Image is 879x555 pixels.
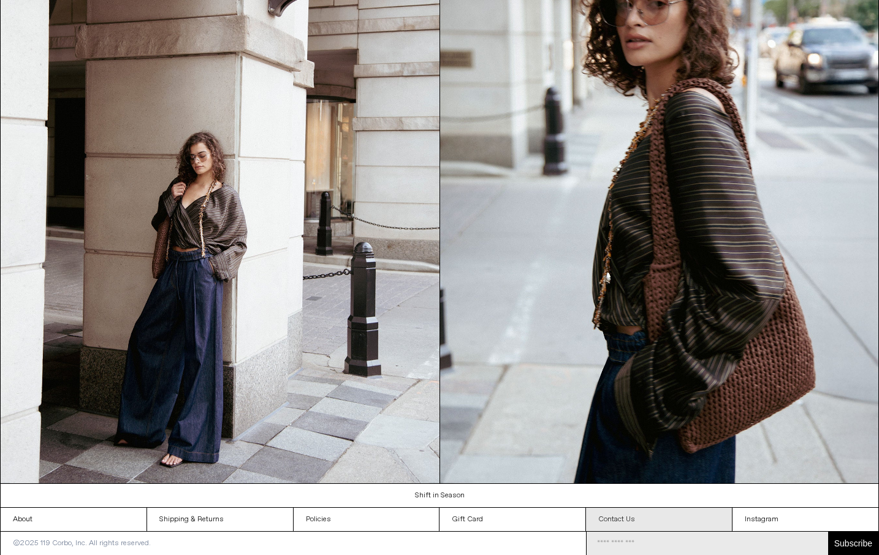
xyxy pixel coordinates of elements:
a: Contact Us [586,508,732,531]
a: Policies [294,508,439,531]
p: ©2025 119 Corbo, Inc. All rights reserved. [1,532,163,555]
a: Shift in Season [1,484,879,507]
a: Shipping & Returns [147,508,293,531]
a: Instagram [732,508,878,531]
button: Subscribe [828,532,878,555]
a: About [1,508,146,531]
a: Gift Card [439,508,585,531]
input: Email Address [587,532,828,555]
